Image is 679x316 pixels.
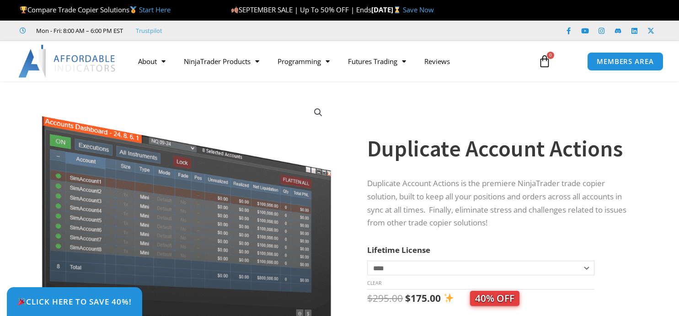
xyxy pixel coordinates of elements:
nav: Menu [129,51,529,72]
a: MEMBERS AREA [587,52,663,71]
img: 🍂 [231,6,238,13]
img: LogoAI | Affordable Indicators – NinjaTrader [18,45,117,78]
a: Start Here [139,5,171,14]
img: 🎉 [18,298,26,305]
label: Lifetime License [367,245,430,255]
a: View full-screen image gallery [310,104,326,121]
a: Trustpilot [136,25,162,36]
img: 🥇 [130,6,137,13]
p: Duplicate Account Actions is the premiere NinjaTrader trade copier solution, built to keep all yo... [367,177,634,230]
img: 🏆 [20,6,27,13]
span: Mon - Fri: 8:00 AM – 6:00 PM EST [34,25,123,36]
span: 0 [547,52,554,59]
a: About [129,51,175,72]
a: NinjaTrader Products [175,51,268,72]
h1: Duplicate Account Actions [367,133,634,165]
span: MEMBERS AREA [597,58,654,65]
a: Programming [268,51,339,72]
span: SEPTEMBER SALE | Up To 50% OFF | Ends [231,5,371,14]
a: 🎉Click Here to save 40%! [7,287,142,316]
strong: [DATE] [371,5,403,14]
a: 0 [524,48,565,75]
a: Reviews [415,51,459,72]
a: Clear options [367,280,381,286]
img: ⌛ [394,6,401,13]
span: Click Here to save 40%! [17,298,132,305]
span: Compare Trade Copier Solutions [20,5,171,14]
a: Futures Trading [339,51,415,72]
a: Save Now [403,5,434,14]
